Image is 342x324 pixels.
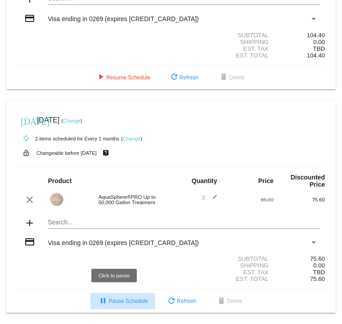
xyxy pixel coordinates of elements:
[171,52,274,59] div: Est. Total
[48,15,318,22] mat-select: Payment Method
[211,70,252,86] button: Delete
[313,45,325,52] span: TBD
[169,74,198,81] span: Refresh
[258,177,274,184] strong: Price
[171,39,274,45] div: Shipping
[216,296,227,307] mat-icon: delete
[307,52,325,59] span: 104.40
[24,13,35,24] mat-icon: credit_card
[100,147,111,159] mat-icon: live_help
[48,15,198,22] span: Visa ending in 0269 (expires [CREDIT_CARD_DATA])
[207,194,217,205] mat-icon: edit
[94,194,171,205] div: AquaSphere®PRO Up to 50,000 Gallon Treatment
[218,74,245,81] span: Delete
[159,293,203,309] button: Refresh
[171,276,274,282] div: Est. Total
[310,276,325,282] span: 75.60
[48,219,319,226] input: Search...
[313,269,325,276] span: TBD
[274,197,325,202] div: 75.60
[48,239,318,246] mat-select: Payment Method
[171,32,274,39] div: Subtotal
[24,194,35,205] mat-icon: clear
[202,195,217,200] span: 2
[171,269,274,276] div: Est. Tax
[313,262,325,269] span: 0.00
[274,32,325,39] div: 104.40
[218,72,229,83] mat-icon: delete
[291,174,325,188] strong: Discounted Price
[48,190,66,208] img: aquasphere-pro-biodegradable.jpg
[63,118,81,123] a: Change
[166,298,196,304] span: Refresh
[123,136,140,141] a: Change
[36,150,97,156] small: Changeable before [DATE]
[166,296,177,307] mat-icon: refresh
[171,262,274,269] div: Shipping
[95,72,106,83] mat-icon: play_arrow
[171,45,274,52] div: Est. Tax
[21,115,31,126] mat-icon: [DATE]
[274,255,325,262] div: 75.60
[98,296,108,307] mat-icon: pause
[169,72,180,83] mat-icon: refresh
[24,236,35,247] mat-icon: credit_card
[222,197,274,202] div: 85.00
[48,177,72,184] strong: Product
[98,298,148,304] span: Pause Schedule
[162,70,206,86] button: Refresh
[88,70,157,86] button: Resume Schedule
[192,177,217,184] strong: Quantity
[21,147,31,159] mat-icon: lock_open
[95,74,150,81] span: Resume Schedule
[90,293,155,309] button: Pause Schedule
[48,239,198,246] span: Visa ending in 0269 (expires [CREDIT_CARD_DATA])
[216,298,243,304] span: Delete
[24,218,35,228] mat-icon: add
[171,255,274,262] div: Subtotal
[121,136,142,141] small: ( )
[61,118,82,123] small: ( )
[21,133,31,144] mat-icon: autorenew
[313,39,325,45] span: 0.00
[209,293,250,309] button: Delete
[17,136,119,141] small: 2 items scheduled for Every 1 months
